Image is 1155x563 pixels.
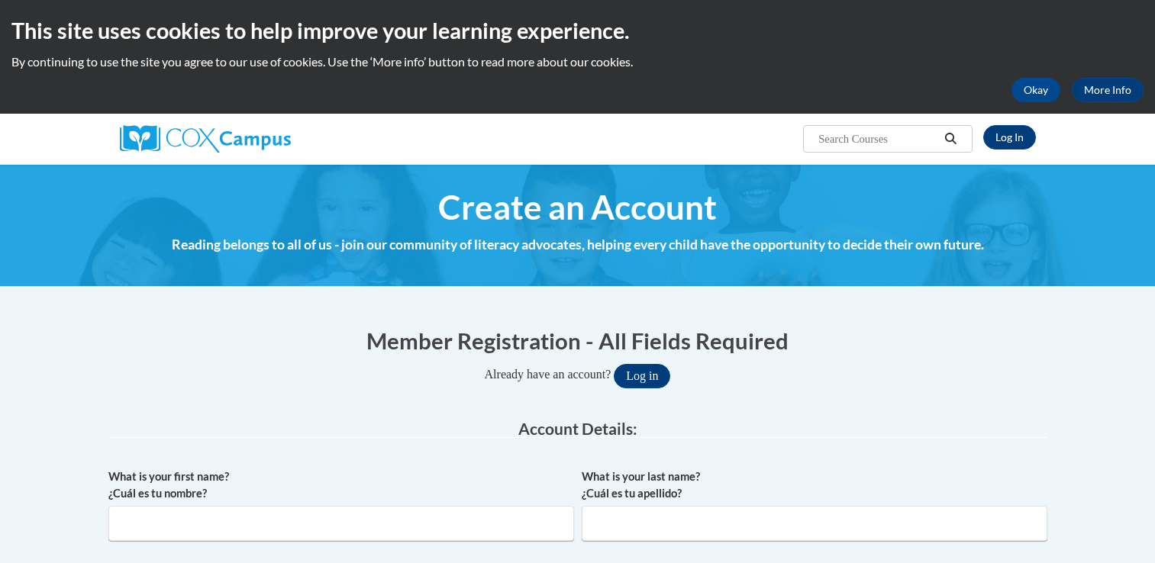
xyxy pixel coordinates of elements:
button: Log in [614,364,670,388]
h1: Member Registration - All Fields Required [108,325,1047,356]
span: Account Details: [518,419,637,438]
span: Create an Account [438,187,717,227]
input: Search Courses [817,130,939,148]
h2: This site uses cookies to help improve your learning experience. [11,15,1144,46]
label: What is your first name? ¿Cuál es tu nombre? [108,468,574,502]
p: By continuing to use the site you agree to our use of cookies. Use the ‘More info’ button to read... [11,53,1144,70]
a: More Info [1072,78,1144,102]
button: Search [939,130,962,148]
button: Okay [1011,78,1060,102]
h4: Reading belongs to all of us - join our community of literacy advocates, helping every child have... [108,235,1047,255]
input: Metadata input [582,506,1047,541]
a: Log In [983,125,1036,150]
label: What is your last name? ¿Cuál es tu apellido? [582,468,1047,502]
span: Already have an account? [485,368,611,381]
input: Metadata input [108,506,574,541]
img: Cox Campus [120,125,291,153]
